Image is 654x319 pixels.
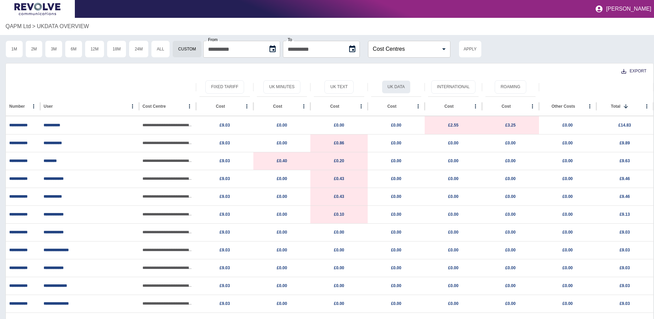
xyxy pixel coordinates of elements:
a: £0.00 [505,176,516,181]
a: £0.00 [505,158,516,163]
a: £0.43 [334,176,344,181]
a: £0.00 [505,212,516,217]
button: International [431,80,475,94]
a: £9.03 [620,301,630,306]
a: £3.25 [505,123,516,128]
a: £0.00 [562,248,573,252]
button: Total column menu [642,102,652,111]
a: £0.00 [505,248,516,252]
button: Cost column menu [528,102,537,111]
a: £0.00 [562,176,573,181]
p: [PERSON_NAME] [606,6,651,12]
p: QAPM Ltd [5,22,31,31]
div: User [44,104,53,109]
button: Number column menu [29,102,38,111]
button: Cost Centre column menu [185,102,194,111]
a: £9.03 [220,265,230,270]
a: £0.00 [391,230,401,235]
a: £0.00 [391,301,401,306]
a: £0.00 [391,265,401,270]
a: £0.00 [391,141,401,145]
a: £0.00 [391,248,401,252]
button: Cost column menu [242,102,252,111]
div: Cost Centre [142,104,166,109]
button: Cost column menu [299,102,309,111]
a: £9.63 [620,158,630,163]
a: £0.00 [562,265,573,270]
div: Cost [502,104,511,109]
div: Cost [387,104,397,109]
a: £0.00 [277,141,287,145]
a: £0.00 [448,248,458,252]
a: £0.00 [562,194,573,199]
p: > [32,22,35,31]
div: Total [611,104,620,109]
a: £0.00 [562,301,573,306]
button: Export [616,65,652,78]
a: £9.03 [220,212,230,217]
a: £9.03 [620,230,630,235]
button: UK Text [324,80,353,94]
button: Cost column menu [471,102,480,111]
button: 18M [107,40,126,58]
a: £0.00 [391,212,401,217]
button: All [151,40,170,58]
a: £0.00 [562,230,573,235]
a: £0.00 [505,265,516,270]
a: £0.00 [277,212,287,217]
button: 12M [85,40,104,58]
a: £9.03 [620,248,630,252]
button: 1M [5,40,23,58]
button: Roaming [495,80,526,94]
a: £0.00 [448,158,458,163]
div: Cost [445,104,454,109]
a: £0.86 [334,141,344,145]
a: £9.46 [620,176,630,181]
a: £0.40 [277,158,287,163]
a: £0.00 [505,283,516,288]
a: £0.00 [277,301,287,306]
a: £9.03 [220,283,230,288]
button: 3M [45,40,62,58]
a: £0.00 [391,176,401,181]
a: £9.03 [620,283,630,288]
a: UKDATA OVERVIEW [37,22,89,31]
a: £9.03 [220,194,230,199]
a: £9.13 [620,212,630,217]
button: [PERSON_NAME] [592,2,654,16]
a: £9.03 [220,123,230,128]
a: £0.00 [334,123,344,128]
a: £0.00 [448,212,458,217]
a: £0.00 [505,194,516,199]
a: £9.03 [220,301,230,306]
a: £0.00 [505,141,516,145]
a: £0.00 [277,248,287,252]
a: £0.00 [448,265,458,270]
button: Fixed Tariff [205,80,244,94]
button: Sort [621,102,631,111]
button: Cost column menu [356,102,366,111]
div: Other Costs [551,104,575,109]
a: £0.00 [277,283,287,288]
button: 6M [65,40,82,58]
button: UK Data [382,80,411,94]
a: £9.46 [620,194,630,199]
button: Apply [459,40,482,58]
label: To [288,38,292,42]
a: £0.00 [277,176,287,181]
button: Cost column menu [413,102,423,111]
button: Choose date, selected date is 11 Aug 2025 [345,42,359,56]
a: £0.00 [448,301,458,306]
button: User column menu [128,102,137,111]
a: £0.00 [277,194,287,199]
a: £0.00 [391,283,401,288]
a: £14.83 [618,123,631,128]
button: Choose date, selected date is 12 Jul 2025 [266,42,279,56]
a: £0.00 [277,123,287,128]
button: 24M [129,40,148,58]
a: £0.00 [334,301,344,306]
button: UK Minutes [263,80,300,94]
a: £0.00 [391,158,401,163]
a: £0.00 [562,141,573,145]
